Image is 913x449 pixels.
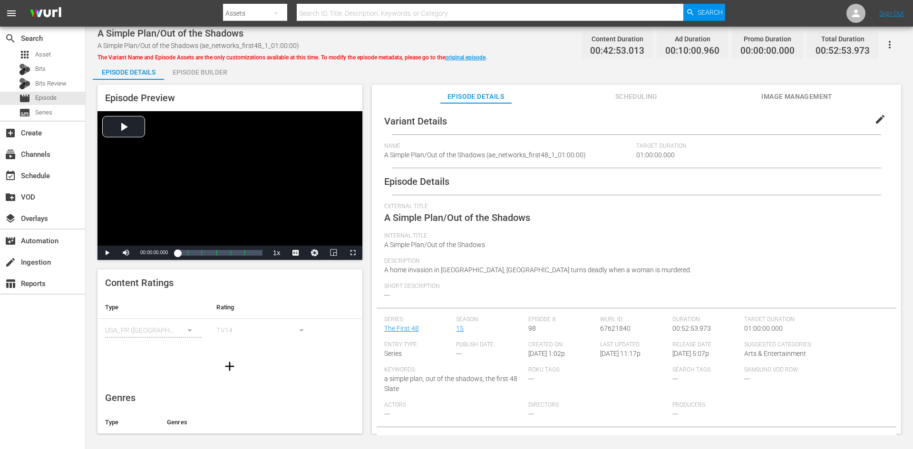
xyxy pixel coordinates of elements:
[35,64,46,74] span: Bits
[19,107,30,118] span: Series
[97,246,117,260] button: Play
[105,92,175,104] span: Episode Preview
[324,246,343,260] button: Picture-in-Picture
[456,341,524,349] span: Publish Date:
[636,151,675,159] span: 01:00:00.000
[209,296,320,319] th: Rating
[816,46,870,57] span: 00:52:53.973
[35,50,51,59] span: Asset
[528,401,668,409] span: Directors
[744,341,884,349] span: Suggested Categories:
[384,258,884,265] span: Description
[672,401,812,409] span: Producers
[19,78,30,89] div: Bits Review
[93,61,164,84] div: Episode Details
[164,61,235,84] div: Episode Builder
[528,316,596,324] span: Episode #:
[672,325,711,332] span: 00:52:53.973
[35,108,52,117] span: Series
[528,325,536,332] span: 98
[672,410,678,418] span: ---
[744,325,783,332] span: 01:00:00.000
[683,4,725,21] button: Search
[528,375,534,382] span: ---
[384,151,586,159] span: A Simple Plan/Out of the Shadows (ae_networks_first48_1_01:00:00)
[93,61,164,80] button: Episode Details
[744,316,884,324] span: Target Duration:
[672,341,740,349] span: Release Date:
[97,411,159,434] th: Type
[528,350,565,357] span: [DATE] 1:02p
[5,278,16,289] span: Reports
[6,8,17,19] span: menu
[384,316,452,324] span: Series:
[216,317,312,344] div: TV14
[5,33,16,44] span: Search
[384,115,447,127] span: Variant Details
[384,341,452,349] span: Entry Type:
[384,143,632,150] span: Name
[816,32,870,46] div: Total Duration
[5,149,16,160] span: Channels
[672,350,709,357] span: [DATE] 5:07p
[384,350,402,357] span: Series
[140,250,168,255] span: 00:00:00.000
[761,91,833,103] span: Image Management
[665,46,719,57] span: 00:10:00.960
[384,232,884,240] span: Internal Title
[19,64,30,75] div: Bits
[5,213,16,224] span: Overlays
[744,366,812,374] span: Samsung VOD Row:
[159,411,345,434] th: Genres
[601,91,672,103] span: Scheduling
[456,316,524,324] span: Season:
[5,257,16,268] span: Ingestion
[744,375,750,382] span: ---
[97,54,487,61] span: The Variant Name and Episode Assets are the only customizations available at this time. To modify...
[97,296,209,319] th: Type
[440,91,512,103] span: Episode Details
[600,316,668,324] span: Wurl ID:
[384,241,485,248] span: A Simple Plan/Out of the Shadows
[600,341,668,349] span: Last Updated:
[384,375,517,392] span: a simple plan, out of the shadows, the first 48 Slate
[97,111,362,260] div: Video Player
[590,46,644,57] span: 00:42:53.013
[5,191,16,203] span: VOD
[384,212,530,223] span: A Simple Plan/Out of the Shadows
[5,235,16,247] span: Automation
[456,325,464,332] a: 15
[305,246,324,260] button: Jump To Time
[19,49,30,60] span: Asset
[164,61,235,80] button: Episode Builder
[874,114,886,125] span: edit
[590,32,644,46] div: Content Duration
[879,10,904,17] a: Sign Out
[600,325,631,332] span: 67621840
[97,296,362,348] table: simple table
[117,246,136,260] button: Mute
[23,2,68,25] img: ans4CAIJ8jUAAAAAAAAAAAAAAAAAAAAAAAAgQb4GAAAAAAAAAAAAAAAAAAAAAAAAJMjXAAAAAAAAAAAAAAAAAAAAAAAAgAT5G...
[698,4,723,21] span: Search
[384,325,419,332] a: The First 48
[35,93,57,103] span: Episode
[665,32,719,46] div: Ad Duration
[384,203,884,210] span: External Title
[744,350,806,357] span: Arts & Entertainment
[528,366,668,374] span: Roku Tags:
[286,246,305,260] button: Captions
[740,46,795,57] span: 00:00:00.000
[384,410,390,418] span: ---
[456,350,462,357] span: ---
[177,250,262,256] div: Progress Bar
[5,127,16,139] span: Create
[105,392,136,403] span: Genres
[528,410,534,418] span: ---
[19,93,30,104] span: Episode
[343,246,362,260] button: Fullscreen
[869,108,892,131] button: edit
[600,350,641,357] span: [DATE] 11:17p
[97,28,243,39] span: A Simple Plan/Out of the Shadows
[672,316,740,324] span: Duration:
[445,54,486,61] a: original episode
